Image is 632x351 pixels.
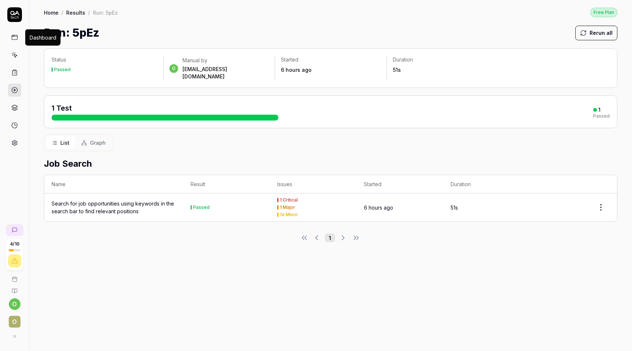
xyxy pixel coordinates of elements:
div: Manual by [183,57,269,64]
time: 6 hours ago [281,67,312,73]
div: 1 [598,107,601,113]
span: 1 Test [52,104,72,112]
div: Dashboard [30,34,56,41]
h1: Run: 5pEz [44,25,99,41]
button: 1 [325,233,335,242]
time: 51s [393,67,401,73]
span: o [169,64,178,73]
p: Status [52,56,157,63]
button: o [9,298,20,310]
div: 1 Critical [280,198,298,202]
div: Passed [593,114,610,118]
button: Rerun all [575,26,617,40]
button: List [46,136,75,149]
div: [EMAIL_ADDRESS][DOMAIN_NAME] [183,66,269,80]
div: 14 Minor [280,213,298,217]
th: Started [357,175,443,193]
a: Home [44,9,59,16]
th: Result [183,175,270,193]
a: Documentation [3,282,26,294]
div: / [88,9,90,16]
div: Passed [54,67,71,72]
a: Search for job opportunities using keywords in the search bar to find relevant positions [52,200,176,215]
div: Passed [193,205,210,210]
a: New conversation [6,224,23,236]
a: Book a call with us [3,270,26,282]
span: 4 / 10 [10,242,19,246]
a: Results [66,9,85,16]
p: Started [281,56,380,63]
div: Run: 5pEz [93,9,118,16]
div: 1 Major [280,205,295,210]
time: 51s [451,204,458,211]
p: Duration [393,56,492,63]
div: / [61,9,63,16]
button: O [3,310,26,329]
button: Graph [75,136,112,149]
h2: Job Search [44,157,617,170]
th: Issues [270,175,357,193]
button: Free Plan [590,7,617,17]
th: Duration [443,175,530,193]
span: Graph [90,139,106,147]
span: O [9,316,20,328]
time: 6 hours ago [364,204,393,211]
span: List [60,139,69,147]
th: Name [44,175,183,193]
div: Free Plan [590,8,617,17]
